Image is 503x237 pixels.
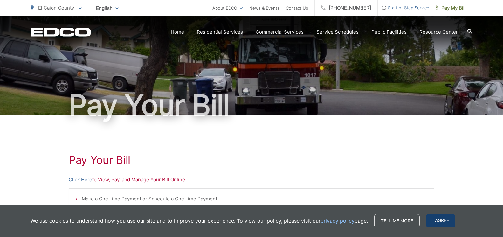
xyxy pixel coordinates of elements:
[31,89,472,121] h1: Pay Your Bill
[249,4,279,12] a: News & Events
[69,176,92,184] a: Click Here
[212,4,243,12] a: About EDCO
[371,28,407,36] a: Public Facilities
[171,28,184,36] a: Home
[436,4,466,12] span: Pay My Bill
[69,176,434,184] p: to View, Pay, and Manage Your Bill Online
[320,217,355,225] a: privacy policy
[426,214,455,227] span: I agree
[69,154,434,166] h1: Pay Your Bill
[31,217,368,225] p: We use cookies to understand how you use our site and to improve your experience. To view our pol...
[82,195,428,203] li: Make a One-time Payment or Schedule a One-time Payment
[256,28,304,36] a: Commercial Services
[197,28,243,36] a: Residential Services
[286,4,308,12] a: Contact Us
[419,28,458,36] a: Resource Center
[316,28,359,36] a: Service Schedules
[31,28,91,37] a: EDCD logo. Return to the homepage.
[374,214,420,227] a: Tell me more
[91,3,123,14] span: English
[38,5,74,11] span: El Cajon County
